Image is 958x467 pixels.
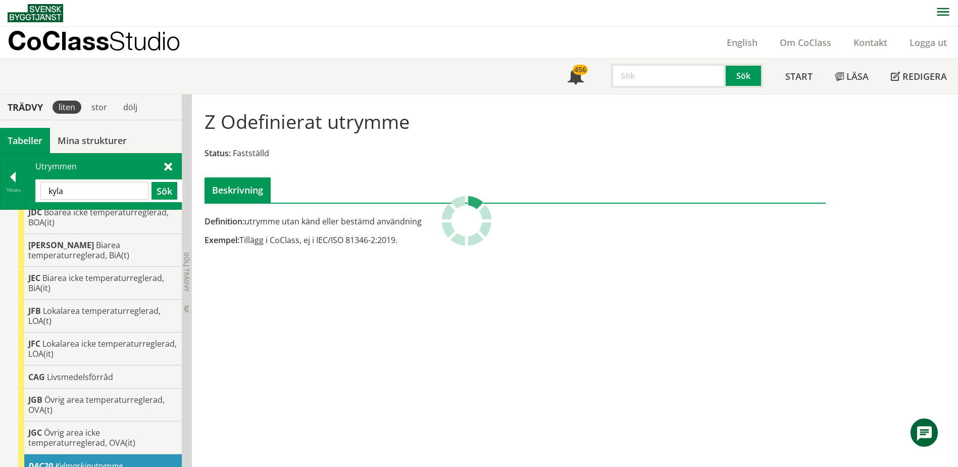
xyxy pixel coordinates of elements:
[117,101,143,114] div: dölj
[8,27,202,58] a: CoClassStudio
[28,427,42,438] span: JGC
[716,36,769,49] a: English
[611,64,726,88] input: Sök
[47,371,113,383] span: Livsmedelsförråd
[28,240,94,251] span: [PERSON_NAME]
[28,338,40,349] span: JFC
[769,36,842,49] a: Om CoClass
[205,177,271,203] div: Beskrivning
[785,70,813,82] span: Start
[18,201,182,234] div: Gå till informationssidan för CoClass Studio
[28,240,129,261] span: Biarea temperaturreglerad, BiA(t)
[1,186,26,194] div: Tillbaka
[85,101,113,114] div: stor
[18,300,182,333] div: Gå till informationssidan för CoClass Studio
[205,235,239,246] span: Exempel:
[182,252,191,292] span: Dölj trädvy
[205,110,410,132] h1: Z Odefinierat utrymme
[28,305,161,326] span: Lokalarea temperaturreglerad, LOA(t)
[109,26,180,56] span: Studio
[233,148,269,159] span: Fastställd
[28,394,165,415] span: Övrig area temperaturreglerad, OVA(t)
[205,235,613,246] div: Tillägg i CoClass, ej i IEC/ISO 81346-2:2019.
[50,128,134,153] a: Mina strukturer
[28,427,135,448] span: Övrig area icke temperaturreglerad, OVA(it)
[28,305,41,316] span: JFB
[8,35,180,46] p: CoClass
[28,394,42,405] span: JGB
[824,59,880,94] a: Läsa
[26,154,181,209] div: Utrymmen
[18,267,182,300] div: Gå till informationssidan för CoClass Studio
[28,207,42,218] span: JDC
[28,371,45,383] span: CAG
[846,70,869,82] span: Läsa
[152,182,177,200] button: Sök
[2,102,48,113] div: Trädvy
[557,59,595,94] a: 456
[28,207,169,228] span: Boarea icke temperaturreglerad, BOA(it)
[568,69,584,85] span: Notifikationer
[164,161,172,171] span: Stäng sök
[842,36,898,49] a: Kontakt
[898,36,958,49] a: Logga ut
[18,333,182,365] div: Gå till informationssidan för CoClass Studio
[18,365,182,389] div: Gå till informationssidan för CoClass Studio
[205,216,244,227] span: Definition:
[573,65,588,75] div: 456
[53,101,81,114] div: liten
[28,272,40,284] span: JEC
[880,59,958,94] a: Redigera
[40,182,148,200] input: Sök
[18,234,182,267] div: Gå till informationssidan för CoClass Studio
[18,422,182,454] div: Gå till informationssidan för CoClass Studio
[28,338,177,359] span: Lokalarea icke temperaturreglerad, LOA(it)
[441,196,492,246] img: Laddar
[726,64,763,88] button: Sök
[8,4,63,22] img: Svensk Byggtjänst
[205,148,231,159] span: Status:
[774,59,824,94] a: Start
[205,216,613,227] div: utrymme utan känd eller bestämd användning
[28,272,164,294] span: Biarea icke temperaturreglerad, BiA(it)
[902,70,947,82] span: Redigera
[18,389,182,422] div: Gå till informationssidan för CoClass Studio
